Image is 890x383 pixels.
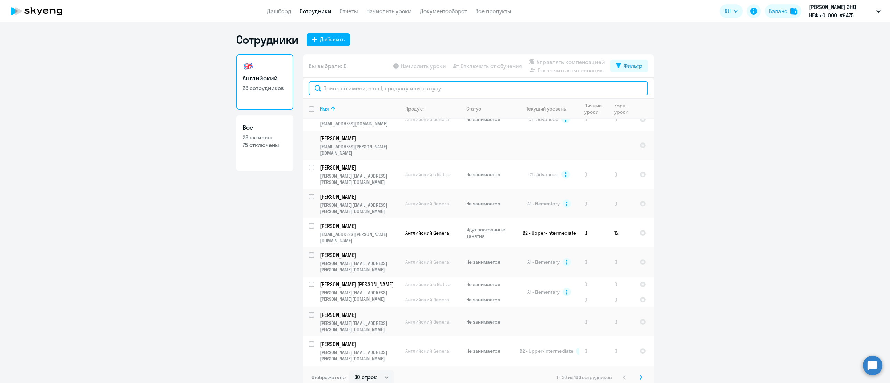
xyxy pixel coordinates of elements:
[614,103,634,115] div: Корп. уроки
[320,231,399,244] p: [EMAIL_ADDRESS][PERSON_NAME][DOMAIN_NAME]
[300,8,331,15] a: Сотрудники
[307,33,350,46] button: Добавить
[528,171,559,178] span: C1 - Advanced
[320,320,399,333] p: [PERSON_NAME][EMAIL_ADDRESS][PERSON_NAME][DOMAIN_NAME]
[466,201,514,207] p: Не занимается
[320,173,399,185] p: [PERSON_NAME][EMAIL_ADDRESS][PERSON_NAME][DOMAIN_NAME]
[405,201,450,207] span: Английский General
[243,74,287,83] h3: Английский
[320,340,398,348] p: [PERSON_NAME]
[579,277,609,292] td: 0
[320,164,399,171] a: [PERSON_NAME]
[405,259,450,265] span: Английский General
[320,260,399,273] p: [PERSON_NAME][EMAIL_ADDRESS][PERSON_NAME][DOMAIN_NAME]
[609,336,634,366] td: 0
[609,292,634,307] td: 0
[520,348,573,354] span: B2 - Upper-Intermediate
[243,60,254,72] img: english
[236,115,293,171] a: Все28 активны75 отключены
[320,202,399,214] p: [PERSON_NAME][EMAIL_ADDRESS][PERSON_NAME][DOMAIN_NAME]
[520,106,578,112] div: Текущий уровень
[579,189,609,218] td: 0
[320,222,398,230] p: [PERSON_NAME]
[320,340,399,348] a: [PERSON_NAME]
[243,133,287,141] p: 28 активны
[243,141,287,149] p: 75 отключены
[405,230,450,236] span: Английский General
[579,336,609,366] td: 0
[320,106,329,112] div: Имя
[320,251,399,259] a: [PERSON_NAME]
[320,35,345,43] div: Добавить
[320,193,399,201] a: [PERSON_NAME]
[527,289,560,295] span: A1 - Elementary
[405,319,450,325] span: Английский General
[320,280,399,288] a: [PERSON_NAME] [PERSON_NAME]
[466,319,514,325] p: Не занимается
[528,116,559,122] span: C1 - Advanced
[320,193,398,201] p: [PERSON_NAME]
[809,3,874,19] p: [PERSON_NAME] ЭНД НЕФЬЮ, ООО, #6475
[806,3,884,19] button: [PERSON_NAME] ЭНД НЕФЬЮ, ООО, #6475
[725,7,731,15] span: RU
[405,106,424,112] div: Продукт
[609,218,634,247] td: 12
[405,296,450,303] span: Английский General
[579,307,609,336] td: 0
[466,227,514,239] p: Идут постоянные занятия
[405,348,450,354] span: Английский General
[466,296,514,303] p: Не занимается
[579,160,609,189] td: 0
[584,103,608,115] div: Личные уроки
[475,8,511,15] a: Все продукты
[267,8,291,15] a: Дашборд
[236,54,293,110] a: Английский28 сотрудников
[609,160,634,189] td: 0
[527,259,560,265] span: A1 - Elementary
[320,135,399,142] a: [PERSON_NAME]
[769,7,787,15] div: Баланс
[765,4,801,18] button: Балансbalance
[466,259,514,265] p: Не занимается
[320,222,399,230] a: [PERSON_NAME]
[243,84,287,92] p: 28 сотрудников
[609,189,634,218] td: 0
[340,8,358,15] a: Отчеты
[311,374,347,381] span: Отображать по:
[579,108,609,131] td: 0
[466,106,481,112] div: Статус
[579,247,609,277] td: 0
[243,123,287,132] h3: Все
[579,292,609,307] td: 0
[579,218,609,247] td: 0
[527,201,560,207] span: A1 - Elementary
[405,171,451,178] span: Английский с Native
[609,108,634,131] td: 0
[320,121,399,127] p: [EMAIL_ADDRESS][DOMAIN_NAME]
[466,116,514,122] p: Не занимается
[320,311,399,319] a: [PERSON_NAME]
[610,60,648,72] button: Фильтр
[609,247,634,277] td: 0
[320,290,399,302] p: [PERSON_NAME][EMAIL_ADDRESS][PERSON_NAME][DOMAIN_NAME]
[320,164,398,171] p: [PERSON_NAME]
[609,307,634,336] td: 0
[790,8,797,15] img: balance
[466,281,514,287] p: Не занимается
[514,218,579,247] td: B2 - Upper-Intermediate
[309,62,347,70] span: Вы выбрали: 0
[320,311,398,319] p: [PERSON_NAME]
[309,81,648,95] input: Поиск по имени, email, продукту или статусу
[720,4,743,18] button: RU
[526,106,566,112] div: Текущий уровень
[609,277,634,292] td: 0
[320,135,398,142] p: [PERSON_NAME]
[557,374,612,381] span: 1 - 30 из 103 сотрудников
[405,116,450,122] span: Английский General
[320,349,399,362] p: [PERSON_NAME][EMAIL_ADDRESS][PERSON_NAME][DOMAIN_NAME]
[320,280,398,288] p: [PERSON_NAME] [PERSON_NAME]
[320,106,399,112] div: Имя
[624,62,642,70] div: Фильтр
[420,8,467,15] a: Документооборот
